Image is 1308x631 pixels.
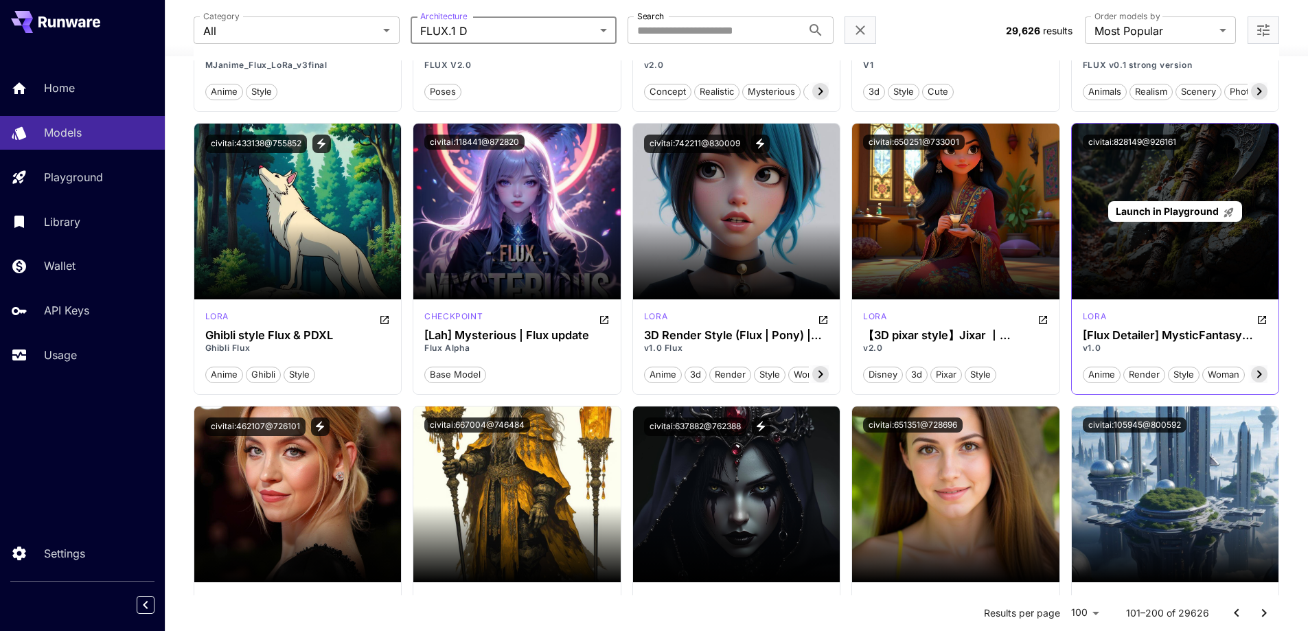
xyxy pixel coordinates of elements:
span: woman [1203,368,1244,382]
span: FLUX.1 D [420,23,595,39]
span: concept [645,85,691,99]
span: All [203,23,378,39]
p: lora [644,310,667,323]
div: FLUX.1 D [644,310,667,327]
p: lora [1083,593,1106,606]
button: woman [1202,365,1245,383]
button: poses [424,82,461,100]
span: ghibli [246,368,280,382]
button: anime [644,365,682,383]
div: FLUX.1 D [424,593,448,610]
button: 3d [906,365,928,383]
h3: 3D Render Style (Flux | Pony) | Goofy Ai [644,329,829,342]
h3: [Lah] Mysterious | Flux update [424,329,610,342]
span: Launch in Playground [1116,205,1219,217]
span: style [755,368,785,382]
p: Wallet [44,257,76,274]
span: 29,626 [1006,25,1040,36]
button: civitai:650251@733001 [863,135,965,150]
p: checkpoint [424,310,483,323]
p: Playground [44,169,103,185]
p: lora [205,593,229,606]
span: render [710,368,750,382]
button: civitai:742211@830009 [644,135,746,153]
p: lora [1083,310,1106,323]
p: v2.0 [644,59,829,71]
button: concept [644,82,691,100]
button: base model [424,365,486,383]
button: pixar [930,365,962,383]
div: 100 [1066,603,1104,623]
button: civitai:637882@762388 [644,417,746,436]
div: Collapse sidebar [147,593,165,617]
span: mysterious [743,85,800,99]
button: scenery [1175,82,1221,100]
p: lora [424,593,448,606]
span: 3d [685,368,706,382]
button: View trigger words [312,135,331,153]
p: Models [44,124,82,141]
h3: Ghibli style Flux & PDXL [205,329,391,342]
a: Launch in Playground [1108,201,1242,222]
p: v1.0 Flux [644,342,829,354]
span: cute [923,85,953,99]
span: realism [1130,85,1172,99]
span: style [246,85,277,99]
p: Settings [44,545,85,562]
span: style [965,368,996,382]
button: anime [205,82,243,100]
span: style [888,85,919,99]
button: Open in CivitAI [599,593,610,610]
button: anime [1083,365,1121,383]
p: lora [863,310,886,323]
span: Most Popular [1094,23,1214,39]
button: Collapse sidebar [137,596,154,614]
label: Order models by [1094,10,1160,22]
span: anime [206,85,242,99]
button: Open in CivitAI [818,310,829,327]
p: Ghibli Flux [205,342,391,354]
button: Go to previous page [1223,599,1250,627]
button: Open in CivitAI [1257,310,1267,327]
button: realistic [694,82,739,100]
button: mysterious [742,82,801,100]
button: Open in CivitAI [379,310,390,327]
span: 3d [864,85,884,99]
button: 3d [685,365,707,383]
p: v2.0 [863,342,1048,354]
button: render [1123,365,1165,383]
button: anime [205,365,243,383]
button: animals [1083,82,1127,100]
span: 3d [906,368,927,382]
button: View trigger words [311,417,330,436]
p: FLUX V2.0 [424,59,610,71]
button: civitai:433138@755852 [205,135,307,153]
button: View trigger words [751,135,770,153]
span: photo [1225,85,1259,99]
button: civitai:462107@726101 [205,417,306,436]
p: Flux Alpha [424,342,610,354]
button: Open in CivitAI [379,593,390,610]
button: style [965,365,996,383]
div: FLUX.1 D [424,310,483,327]
span: anime [1083,368,1120,382]
p: Library [44,214,80,230]
div: FLUX.1 D [863,593,886,610]
button: Open in CivitAI [818,593,829,610]
span: anime [206,368,242,382]
button: Open in CivitAI [1037,310,1048,327]
button: style [246,82,277,100]
button: civitai:667004@746484 [424,417,530,433]
span: pixar [931,368,961,382]
h3: [Flux Detailer] MysticFantasy Style [1083,329,1268,342]
button: civitai:118441@872820 [424,135,525,150]
div: FLUX.1 D [863,310,886,327]
p: Usage [44,347,77,363]
p: Results per page [984,606,1060,620]
p: Home [44,80,75,96]
p: API Keys [44,302,89,319]
button: cute [922,82,954,100]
